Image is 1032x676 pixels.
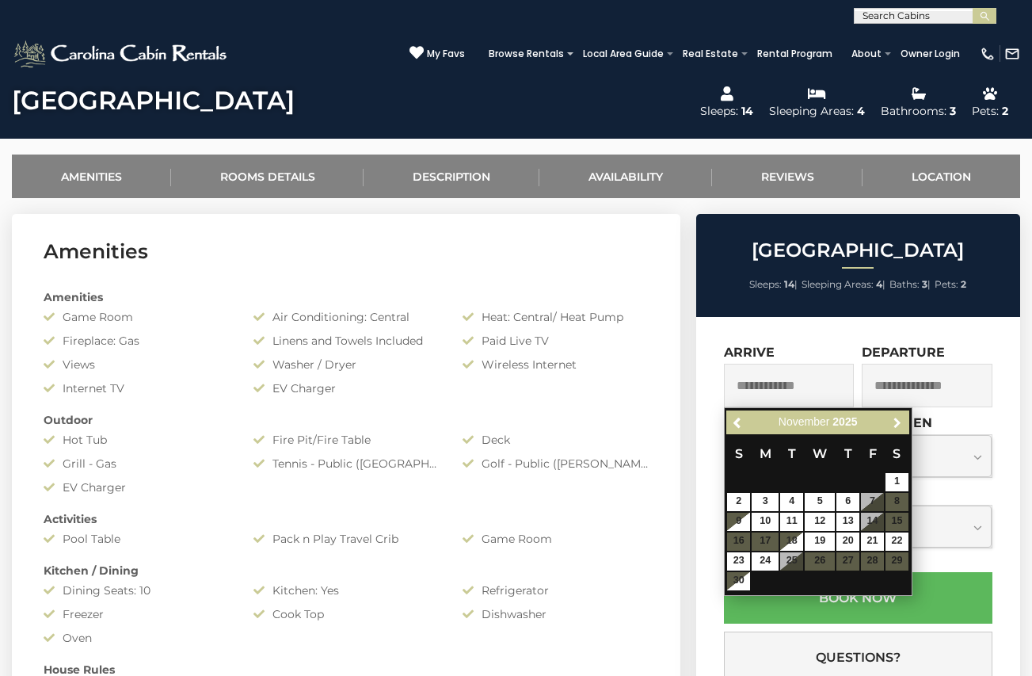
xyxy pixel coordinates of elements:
span: Next [891,416,904,429]
a: Rental Program [749,43,840,65]
a: Rooms Details [171,155,364,198]
span: 2025 [832,415,857,428]
a: 9 [727,513,750,531]
span: November [779,415,830,428]
span: Previous [732,416,744,429]
div: Kitchen: Yes [242,582,451,598]
a: 11 [780,513,803,531]
img: White-1-2.png [12,38,231,70]
label: Arrive [724,345,775,360]
span: Monday [760,446,771,461]
a: Owner Login [893,43,968,65]
a: 5 [805,493,835,511]
a: 24 [752,552,779,571]
span: Sunday [735,446,743,461]
strong: 2 [961,278,966,290]
a: About [843,43,889,65]
div: Game Room [32,309,242,325]
div: Grill - Gas [32,456,242,472]
a: 6 [836,493,859,511]
div: Dining Seats: 10 [32,582,242,598]
div: Activities [32,511,661,527]
a: 23 [727,552,750,571]
a: 12 [805,513,835,531]
a: Previous [728,413,748,433]
div: Game Room [451,531,661,547]
label: Departure [862,345,945,360]
div: Fireplace: Gas [32,333,242,349]
li: | [749,274,798,295]
a: 2 [727,493,750,511]
div: Linens and Towels Included [242,333,451,349]
h3: Amenities [44,238,649,265]
span: Sleeping Areas: [802,278,874,290]
a: Amenities [12,155,171,198]
a: Location [863,155,1020,198]
div: Outdoor [32,412,661,428]
div: Freezer [32,606,242,622]
a: Local Area Guide [575,43,672,65]
a: 20 [836,533,859,551]
div: Cook Top [242,606,451,622]
div: Oven [32,630,242,646]
a: 10 [752,513,779,531]
a: Availability [539,155,712,198]
li: | [889,274,931,295]
div: Views [32,357,242,372]
div: Dishwasher [451,606,661,622]
div: Pack n Play Travel Crib [242,531,451,547]
div: Fire Pit/Fire Table [242,432,451,448]
div: Washer / Dryer [242,357,451,372]
a: Reviews [712,155,863,198]
a: Browse Rentals [481,43,572,65]
a: 1 [885,473,908,491]
div: Deck [451,432,661,448]
div: Air Conditioning: Central [242,309,451,325]
a: 13 [836,513,859,531]
a: 30 [727,572,750,590]
a: 3 [752,493,779,511]
span: Pets: [935,278,958,290]
div: Paid Live TV [451,333,661,349]
div: Internet TV [32,380,242,396]
a: 18 [780,533,803,551]
span: Wednesday [813,446,827,461]
a: 19 [805,533,835,551]
span: Baths: [889,278,920,290]
button: Book Now [724,572,992,624]
div: Pool Table [32,531,242,547]
div: Golf - Public ([PERSON_NAME] Golf Club) [451,456,661,472]
span: My Favs [427,47,465,61]
div: EV Charger [32,479,242,495]
span: Tuesday [788,446,796,461]
span: Sleeps: [749,278,782,290]
a: 4 [780,493,803,511]
div: Hot Tub [32,432,242,448]
div: Refrigerator [451,582,661,598]
strong: 14 [784,278,794,290]
a: Description [364,155,539,198]
div: Amenities [32,289,661,305]
strong: 3 [922,278,927,290]
a: 22 [885,533,908,551]
div: EV Charger [242,380,451,396]
a: Real Estate [675,43,746,65]
img: phone-regular-white.png [980,46,996,62]
h2: [GEOGRAPHIC_DATA] [700,240,1016,261]
div: Wireless Internet [451,357,661,372]
span: Saturday [893,446,901,461]
li: | [802,274,885,295]
div: Tennis - Public ([GEOGRAPHIC_DATA]) [242,456,451,472]
a: Next [888,413,908,433]
div: Kitchen / Dining [32,563,661,579]
span: Thursday [844,446,852,461]
img: mail-regular-white.png [1004,46,1020,62]
div: Heat: Central/ Heat Pump [451,309,661,325]
a: 21 [861,533,884,551]
a: My Favs [409,45,465,62]
strong: 4 [876,278,882,290]
span: Friday [869,446,877,461]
